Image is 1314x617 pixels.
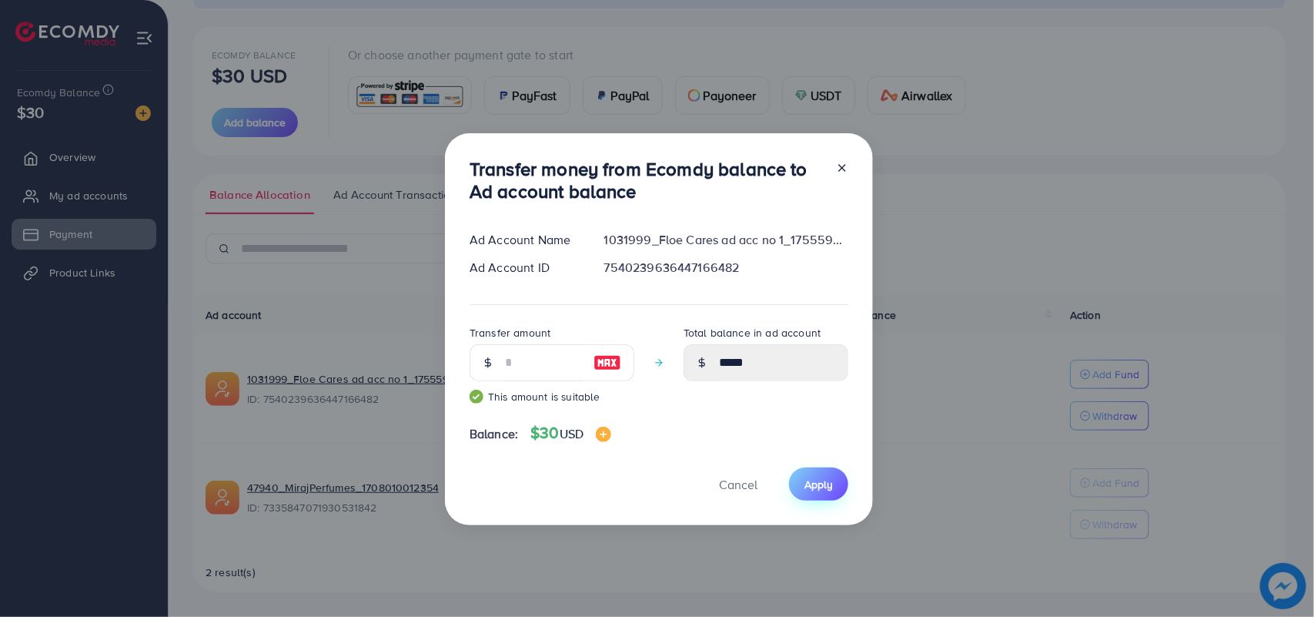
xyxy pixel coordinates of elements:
[700,468,777,501] button: Cancel
[470,425,518,443] span: Balance:
[560,425,583,442] span: USD
[592,231,861,249] div: 1031999_Floe Cares ad acc no 1_1755598915786
[596,427,611,442] img: image
[684,325,821,340] label: Total balance in ad account
[789,468,848,501] button: Apply
[457,231,592,249] div: Ad Account Name
[470,325,550,340] label: Transfer amount
[470,389,634,404] small: This amount is suitable
[804,477,833,492] span: Apply
[719,476,757,493] span: Cancel
[592,259,861,277] div: 7540239636447166482
[530,424,611,443] h4: $30
[470,158,824,203] h3: Transfer money from Ecomdy balance to Ad account balance
[593,354,621,372] img: image
[470,390,483,404] img: guide
[457,259,592,277] div: Ad Account ID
